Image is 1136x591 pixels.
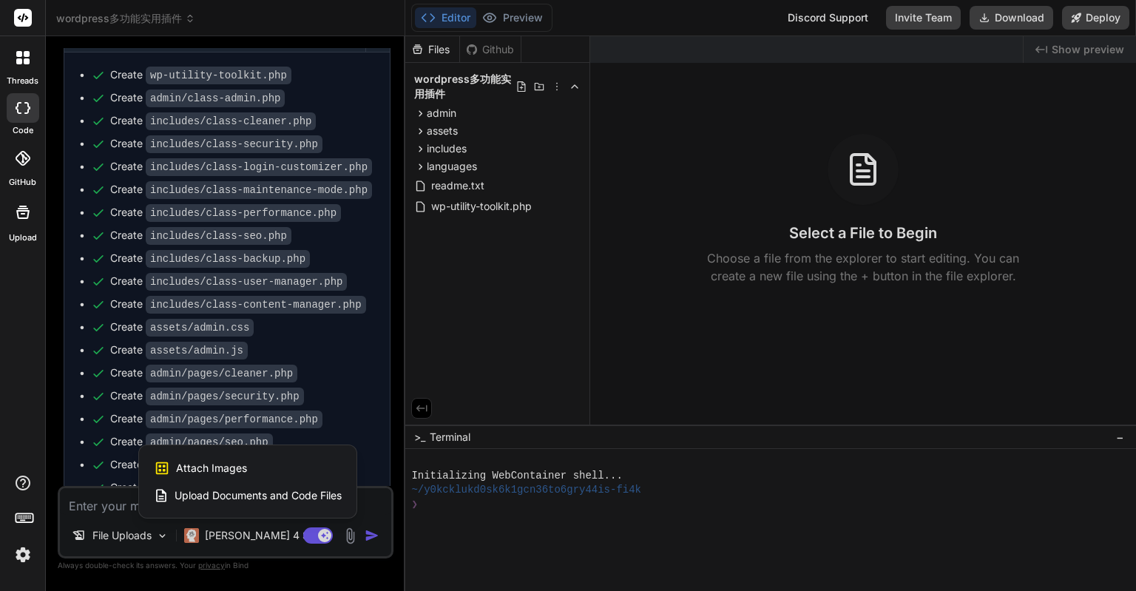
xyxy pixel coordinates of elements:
img: settings [10,542,35,567]
span: Upload Documents and Code Files [175,488,342,503]
span: Attach Images [176,461,247,476]
label: GitHub [9,176,36,189]
label: Upload [9,232,37,244]
label: threads [7,75,38,87]
label: code [13,124,33,137]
